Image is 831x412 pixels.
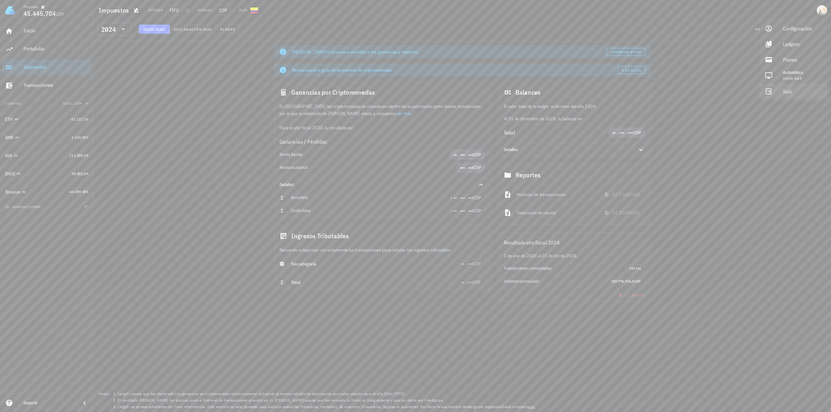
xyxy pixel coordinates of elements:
button: Resultado [139,25,170,34]
span: COP [473,208,481,214]
li: El resultado [PERSON_NAME] tan preciso como el historial de transacciones provisto por ti. [PERSO... [118,397,536,404]
div: Método [148,8,163,13]
span: modo Dark [783,76,802,81]
button: Eliminar [614,290,648,300]
span: Ganancias / Pérdidas [279,138,327,146]
div: Renta liquida [279,152,450,157]
div: Detalles [504,147,630,152]
div: Detalles [279,182,469,187]
span: Declaración [174,27,202,32]
div: Ganancias de capital [517,206,595,220]
a: aquí [528,404,535,409]
div: 2024 [97,23,131,36]
div: Resultado año fiscal 2024 [499,233,651,252]
div: Ganancias por Criptomonedas [274,82,490,103]
p: El valor total de tu ledger al término del año 2024. [504,103,645,110]
div: 1 de ene de 2024 al 31 de dic de 2024. [499,252,651,259]
a: Impuestos [3,60,91,75]
div: 2024 [101,26,116,33]
span: COP [473,261,481,267]
span: Costo base [291,208,311,213]
button: Planes [216,25,240,34]
div: Reportes [499,165,651,185]
div: Detalles [274,178,490,191]
div: Revisa nuestra guía de impuestos de criptomonedas [292,67,617,73]
span: FIFO [166,5,183,16]
div: Historial de transacciones [517,187,595,202]
span: •• . ••• [461,279,473,285]
span: COP [473,165,481,171]
div: BASE [5,171,15,177]
span: COP [633,130,641,135]
span: 38.862,84 [71,171,88,176]
div: Renta ocasional [279,165,456,170]
div: Configuración [783,22,822,35]
div: Automático [783,70,822,75]
div: País [239,8,248,13]
div: Planes [783,53,822,66]
div: Soporte [23,400,75,406]
span: COP [473,152,481,158]
div: CO-icon [250,6,258,14]
a: Transacciones [3,78,91,93]
div: ETH [5,117,13,122]
span: 344 txs [629,265,641,272]
a: Ver guía [617,66,646,74]
div: Impuestos [23,64,88,70]
div: Al 31 de diciembre de 2024, tu balance es [499,103,651,122]
button: Declaración 2025 [170,25,216,34]
div: Volumen procesado [504,279,607,284]
a: Binance 44.089.085 [3,184,91,200]
span: ••• . ••• [460,165,473,171]
button: CuentasTotal COP [3,96,91,112]
span: -61.117,56 [70,117,88,122]
div: Personal [23,4,38,9]
div: Transacciones computadas [504,266,625,271]
div: Recuerda categorizar correctamente tus transacciones para calcular tus ingresos tributables. [274,246,490,253]
div: Portafolio [23,46,88,52]
span: •• . ••• . ••• [612,130,633,135]
div: Detalles [499,143,651,156]
a: Portafolio [3,41,91,57]
h1: Impuestos [99,5,131,16]
div: En [GEOGRAPHIC_DATA] las criptomonedas se consideran dentro de tu patrimonio como bienes inmateri... [274,103,490,131]
span: 1.265.065 [71,135,88,140]
div: Balances [499,82,651,103]
footer: Notas: [93,389,831,412]
span: - •• . ••• . ••• [451,208,473,214]
span: [MEDICAL_DATA] tu plan para acceder a tus ganancias y reportes. [292,49,420,55]
span: agregar cuenta [7,205,41,209]
span: •• . ••• [461,261,473,267]
span: COP [215,5,231,16]
span: 107.776.724,1 [611,279,634,284]
span: Cambiar plan [611,50,641,54]
div: Resultado: [756,25,779,33]
span: Total COP [62,101,82,106]
a: Inicio [3,23,91,39]
span: COP [473,279,481,285]
span: Sin categoría [291,261,316,267]
span: 44.089.085 [69,189,88,194]
div: BNB [5,135,14,140]
li: LedgiFi asume que has declarado tus ganancias en criptomonedas históricamente utilizando el mismo... [118,391,536,397]
span: + •• . ••• . ••• [450,195,473,201]
div: Resultado:[DATE] 19:53 [752,23,830,35]
span: COP [634,279,641,284]
div: Binance [5,189,20,195]
div: Transacciones [23,82,88,88]
img: LedgiFi [5,5,16,16]
span: Eliminar [617,293,645,298]
a: ver más [397,111,412,116]
div: Ingresos Tributables [274,226,490,246]
button: agregar cuenta [4,204,44,210]
a: AVA 113.809,09 [3,148,91,163]
span: 113.809,09 [69,153,88,158]
div: AVA [5,153,13,159]
div: avatar [817,5,827,16]
span: Beneficio [291,195,308,200]
span: 2025 [202,27,212,32]
a: ETH -61.117,56 [3,112,91,127]
span: •• . ••• . ••• [453,152,473,158]
a: BNB 1.265.065 [3,130,91,145]
div: Moneda [197,8,212,13]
